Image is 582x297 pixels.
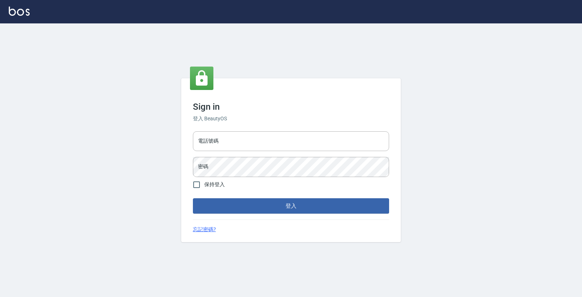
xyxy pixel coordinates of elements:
h3: Sign in [193,102,389,112]
h6: 登入 BeautyOS [193,115,389,123]
span: 保持登入 [204,181,225,188]
img: Logo [9,7,30,16]
button: 登入 [193,198,389,214]
a: 忘記密碼? [193,226,216,233]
